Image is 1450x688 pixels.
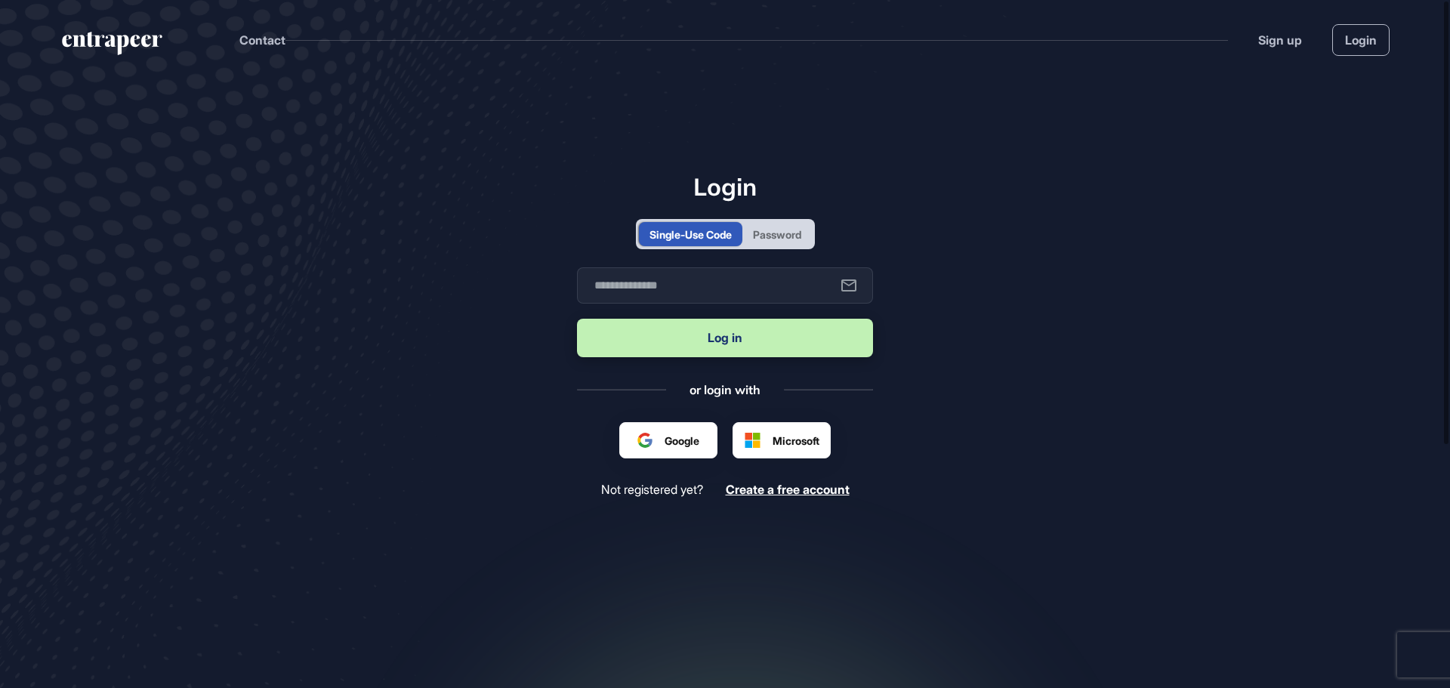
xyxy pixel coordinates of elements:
span: Not registered yet? [601,483,703,497]
button: Log in [577,319,873,357]
div: Single-Use Code [649,227,732,242]
span: Microsoft [773,433,819,449]
div: or login with [690,381,760,398]
h1: Login [577,172,873,201]
a: entrapeer-logo [60,32,164,60]
button: Contact [239,30,285,50]
a: Create a free account [726,483,850,497]
div: Password [753,227,801,242]
span: Create a free account [726,482,850,497]
a: Sign up [1258,31,1302,49]
a: Login [1332,24,1390,56]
